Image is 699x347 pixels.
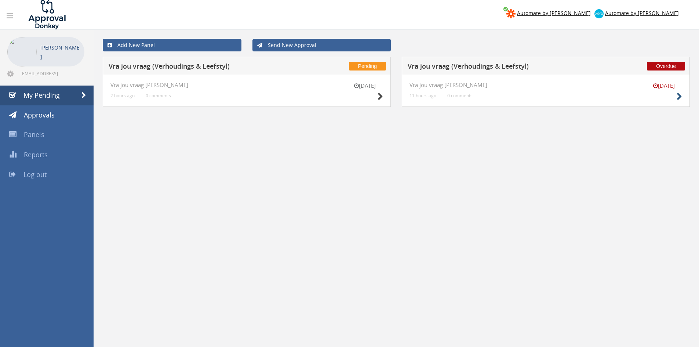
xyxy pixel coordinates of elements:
small: 2 hours ago [110,93,135,98]
p: [PERSON_NAME] [40,43,81,61]
h5: Vra jou vraag (Verhoudings & Leefstyl) [109,63,302,72]
small: [DATE] [645,82,682,90]
span: Automate by [PERSON_NAME] [605,10,679,17]
span: My Pending [23,91,60,100]
img: zapier-logomark.png [506,9,516,18]
span: Panels [24,130,44,139]
img: xero-logo.png [594,9,604,18]
small: [DATE] [346,82,383,90]
span: Automate by [PERSON_NAME] [517,10,591,17]
small: 11 hours ago [409,93,436,98]
h5: Vra jou vraag (Verhoudings & Leefstyl) [408,63,601,72]
span: Overdue [647,62,685,71]
span: [EMAIL_ADDRESS][DOMAIN_NAME] [21,71,83,76]
small: 0 comments... [447,93,476,98]
h4: Vra jou vraag [PERSON_NAME] [409,82,682,88]
a: Add New Panel [103,39,241,51]
span: Reports [24,150,48,159]
span: Log out [23,170,47,179]
h4: Vra jou vraag [PERSON_NAME] [110,82,383,88]
span: Approvals [24,111,55,119]
small: 0 comments... [146,93,174,98]
a: Send New Approval [252,39,391,51]
span: Pending [349,62,386,71]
